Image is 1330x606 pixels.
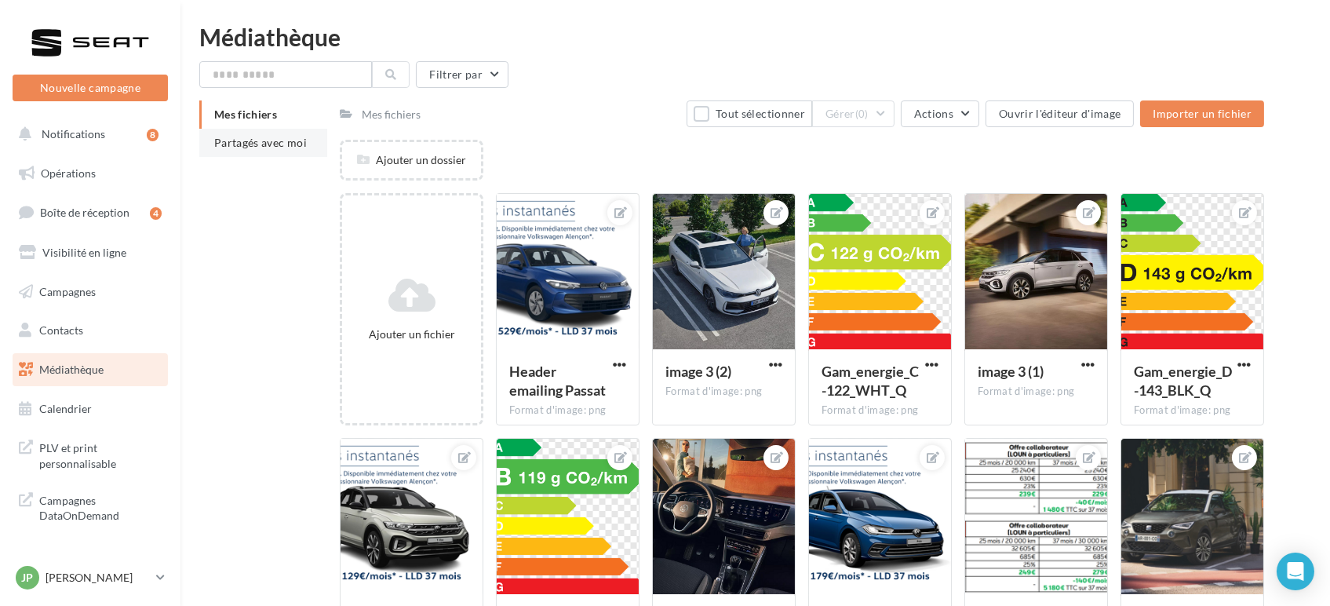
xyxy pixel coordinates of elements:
div: 8 [147,129,159,141]
div: Mes fichiers [362,107,421,122]
button: Tout sélectionner [687,100,812,127]
div: Ajouter un fichier [348,327,475,342]
span: Header emailing Passat [509,363,606,399]
span: Notifications [42,127,105,141]
a: Visibilité en ligne [9,236,171,269]
button: Filtrer par [416,61,508,88]
span: Médiathèque [39,363,104,376]
a: Campagnes DataOnDemand [9,484,171,530]
span: Campagnes [39,284,96,298]
button: Gérer(0) [812,100,895,127]
div: Médiathèque [199,25,1311,49]
div: 4 [150,207,162,220]
span: Opérations [41,166,96,180]
a: Médiathèque [9,353,171,386]
span: (0) [855,108,869,120]
span: Contacts [39,323,83,337]
div: Open Intercom Messenger [1277,553,1314,590]
a: JP [PERSON_NAME] [13,563,168,593]
div: Format d'image: png [665,385,782,399]
span: Calendrier [39,402,92,415]
a: Opérations [9,157,171,190]
span: Boîte de réception [40,206,129,219]
button: Ouvrir l'éditeur d'image [986,100,1134,127]
span: Gam_energie_D-143_BLK_Q [1134,363,1232,399]
button: Nouvelle campagne [13,75,168,101]
button: Importer un fichier [1140,100,1264,127]
div: Format d'image: png [822,403,938,418]
span: image 3 (2) [665,363,731,380]
span: Campagnes DataOnDemand [39,490,162,524]
button: Actions [901,100,979,127]
span: Partagés avec moi [214,136,307,149]
div: Format d'image: png [1134,403,1251,418]
a: PLV et print personnalisable [9,431,171,477]
div: Format d'image: png [509,403,626,418]
a: Campagnes [9,276,171,308]
div: Format d'image: png [978,385,1095,399]
a: Boîte de réception4 [9,195,171,229]
span: Actions [914,107,953,120]
span: image 3 (1) [978,363,1044,380]
span: Mes fichiers [214,108,277,121]
p: [PERSON_NAME] [46,570,150,586]
a: Contacts [9,314,171,347]
span: JP [22,570,34,586]
button: Notifications 8 [9,118,165,151]
span: Visibilité en ligne [42,246,126,259]
a: Calendrier [9,392,171,425]
div: Ajouter un dossier [342,152,481,168]
span: Importer un fichier [1153,107,1252,120]
span: Gam_energie_C-122_WHT_Q [822,363,919,399]
span: PLV et print personnalisable [39,437,162,471]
